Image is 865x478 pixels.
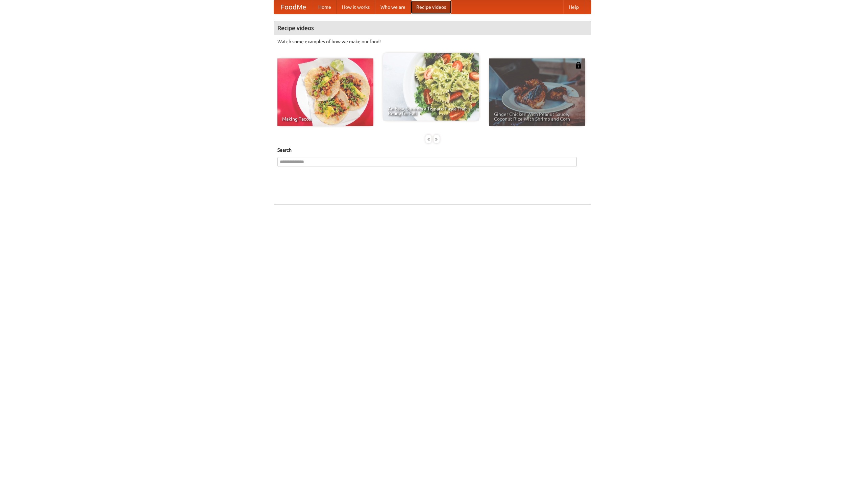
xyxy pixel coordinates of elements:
p: Watch some examples of how we make our food! [277,38,588,45]
div: » [434,135,440,143]
a: How it works [337,0,375,14]
span: Making Tacos [282,117,369,121]
a: Who we are [375,0,411,14]
a: FoodMe [274,0,313,14]
img: 483408.png [575,62,582,69]
a: Home [313,0,337,14]
div: « [425,135,431,143]
a: An Easy, Summery Tomato Pasta That's Ready for Fall [383,53,479,121]
span: An Easy, Summery Tomato Pasta That's Ready for Fall [388,106,474,116]
h4: Recipe videos [274,21,591,35]
a: Recipe videos [411,0,451,14]
h5: Search [277,147,588,153]
a: Making Tacos [277,58,373,126]
a: Help [563,0,584,14]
